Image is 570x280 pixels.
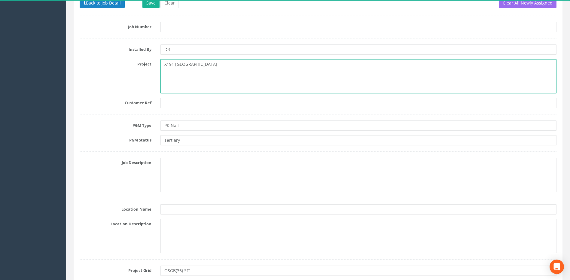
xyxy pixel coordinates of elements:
[75,22,156,30] label: Job Number
[75,158,156,166] label: Job Description
[75,204,156,212] label: Location Name
[75,98,156,106] label: Customer Ref
[75,59,156,67] label: Project
[75,44,156,52] label: Installed By
[75,120,156,128] label: PGM Type
[75,219,156,227] label: Location Description
[75,266,156,273] label: Project Grid
[550,260,564,274] div: Open Intercom Messenger
[75,135,156,143] label: PGM Status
